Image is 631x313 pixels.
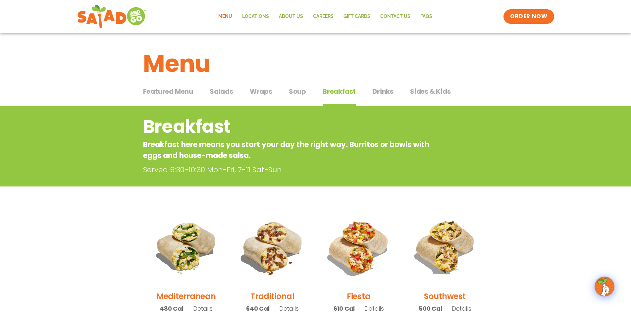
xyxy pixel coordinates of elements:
[156,290,216,302] h2: Mediterranean
[193,304,213,313] span: Details
[143,46,488,81] h1: Menu
[210,86,233,96] span: Salads
[407,209,483,286] img: Product photo for Southwest
[148,209,225,286] img: Product photo for Mediterranean Breakfast Burrito
[143,86,193,96] span: Featured Menu
[279,304,299,313] span: Details
[234,209,311,286] img: Product photo for Traditional
[250,290,294,302] h2: Traditional
[339,9,375,24] a: GIFT CARDS
[424,290,466,302] h2: Southwest
[143,164,438,175] p: Served 6:30-10:30 Mon-Fri, 7-11 Sat-Sun
[375,9,415,24] a: Contact Us
[237,9,274,24] a: Locations
[143,139,435,161] p: Breakfast here means you start your day the right way. Burritos or bowls with eggs and house-made...
[308,9,339,24] a: Careers
[250,86,272,96] span: Wraps
[321,209,397,286] img: Product photo for Fiesta
[364,304,384,313] span: Details
[289,86,306,96] span: Soup
[452,304,471,313] span: Details
[510,13,547,21] span: ORDER NOW
[595,277,614,296] img: wpChatIcon
[213,9,237,24] a: Menu
[415,9,437,24] a: FAQs
[410,86,451,96] span: Sides & Kids
[213,9,437,24] nav: Menu
[347,290,371,302] h2: Fiesta
[143,113,435,140] h2: Breakfast
[143,84,488,107] div: Tabbed content
[334,304,355,313] span: 610 Cal
[323,86,356,96] span: Breakfast
[419,304,442,313] span: 500 Cal
[246,304,270,313] span: 640 Cal
[160,304,184,313] span: 480 Cal
[372,86,394,96] span: Drinks
[503,9,554,24] a: ORDER NOW
[77,3,147,30] img: new-SAG-logo-768×292
[274,9,308,24] a: About Us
